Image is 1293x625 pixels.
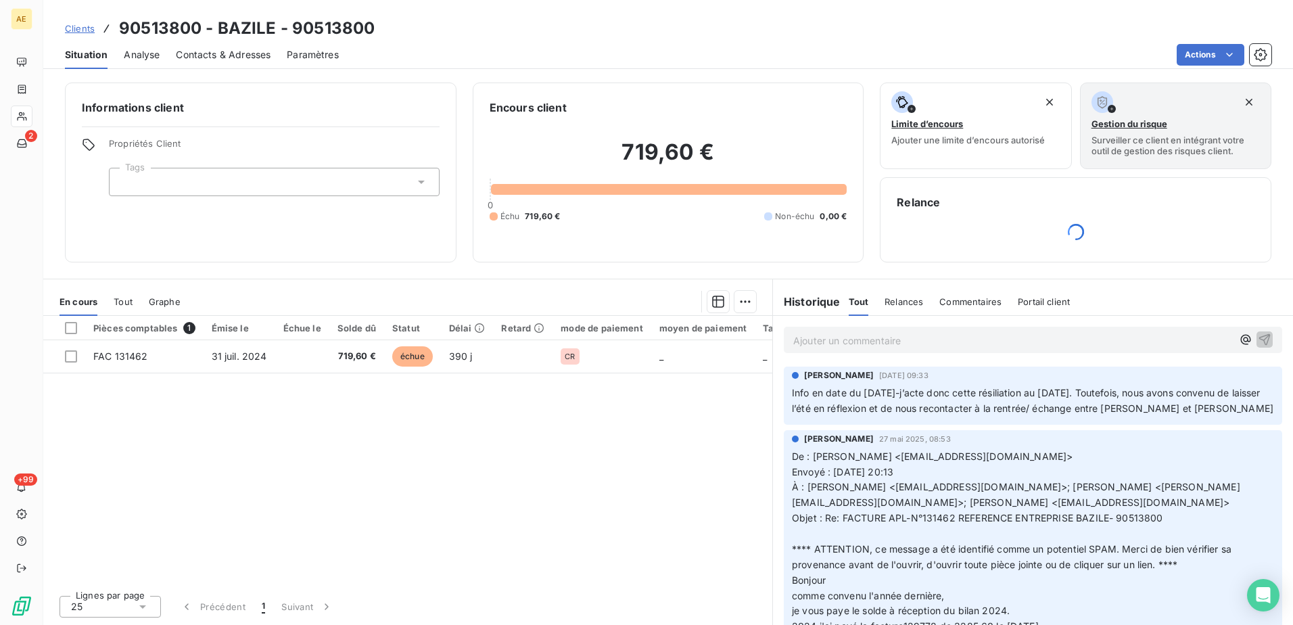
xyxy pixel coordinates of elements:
span: Gestion du risque [1091,118,1167,129]
span: [PERSON_NAME] [804,433,874,445]
span: Relances [885,296,923,307]
span: [PERSON_NAME] [804,369,874,381]
a: 2 [11,133,32,154]
div: Open Intercom Messenger [1247,579,1279,611]
span: De : [PERSON_NAME] <[EMAIL_ADDRESS][DOMAIN_NAME]> [792,450,1073,462]
div: Émise le [212,323,267,333]
span: **** ATTENTION, ce message a été identifié comme un potentiel SPAM. Merci de bien vérifier sa pro... [792,543,1234,570]
span: FAC 131462 [93,350,148,362]
span: Contacts & Adresses [176,48,271,62]
span: Objet : Re: FACTURE APL-N°131462 REFERENCE ENTREPRISE BAZILE- 90513800 [792,512,1163,524]
div: Tag relance [763,323,832,333]
span: +99 [14,473,37,486]
span: je vous paye le solde à réception du bilan 2024. [792,605,1010,616]
span: [DATE] 09:33 [879,371,928,379]
span: 27 mai 2025, 08:53 [879,435,951,443]
div: Pièces comptables [93,322,195,334]
div: mode de paiement [561,323,642,333]
h6: Informations client [82,99,440,116]
span: 2 [25,130,37,142]
span: Ajouter une limite d’encours autorisé [891,135,1045,145]
div: Solde dû [337,323,376,333]
button: Limite d’encoursAjouter une limite d’encours autorisé [880,83,1071,169]
span: 390 j [449,350,473,362]
span: 719,60 € [337,350,376,363]
div: moyen de paiement [659,323,747,333]
span: _ [763,350,767,362]
div: Délai [449,323,486,333]
span: Tout [114,296,133,307]
div: AE [11,8,32,30]
span: comme convenu l'année dernière, [792,590,945,601]
a: Clients [65,22,95,35]
h3: 90513800 - BAZILE - 90513800 [119,16,375,41]
button: 1 [254,593,273,621]
span: Situation [65,48,108,62]
span: Surveiller ce client en intégrant votre outil de gestion des risques client. [1091,135,1260,156]
span: CR [565,352,575,361]
span: Échu [500,210,520,223]
span: 0,00 € [820,210,847,223]
span: 0 [488,200,493,210]
span: Analyse [124,48,160,62]
span: En cours [60,296,97,307]
div: Échue le [283,323,321,333]
button: Actions [1177,44,1244,66]
span: Paramètres [287,48,339,62]
h2: 719,60 € [490,139,847,179]
span: À : [PERSON_NAME] <[EMAIL_ADDRESS][DOMAIN_NAME]>; [PERSON_NAME] <[PERSON_NAME][EMAIL_ADDRESS][DOM... [792,481,1240,508]
span: _ [659,350,663,362]
span: 1 [262,600,265,614]
span: Bonjour [792,574,826,586]
button: Suivant [273,593,342,621]
span: Propriétés Client [109,138,440,157]
div: Retard [501,323,544,333]
input: Ajouter une valeur [120,176,131,188]
span: Tout [849,296,869,307]
span: 25 [71,600,83,614]
span: 1 [183,322,195,334]
span: Portail client [1018,296,1070,307]
button: Précédent [172,593,254,621]
button: Gestion du risqueSurveiller ce client en intégrant votre outil de gestion des risques client. [1080,83,1271,169]
span: 31 juil. 2024 [212,350,267,362]
span: Envoyé : [DATE] 20:13 [792,466,893,478]
div: Statut [392,323,433,333]
span: 719,60 € [525,210,560,223]
span: Limite d’encours [891,118,963,129]
span: Graphe [149,296,181,307]
span: échue [392,346,433,367]
span: Commentaires [939,296,1002,307]
h6: Historique [773,294,841,310]
span: Info en date du [DATE]-j’acte donc cette résiliation au [DATE]. Toutefois, nous avons convenu de ... [792,387,1273,414]
img: Logo LeanPay [11,595,32,617]
h6: Relance [897,194,1254,210]
h6: Encours client [490,99,567,116]
span: Clients [65,23,95,34]
span: Non-échu [775,210,814,223]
